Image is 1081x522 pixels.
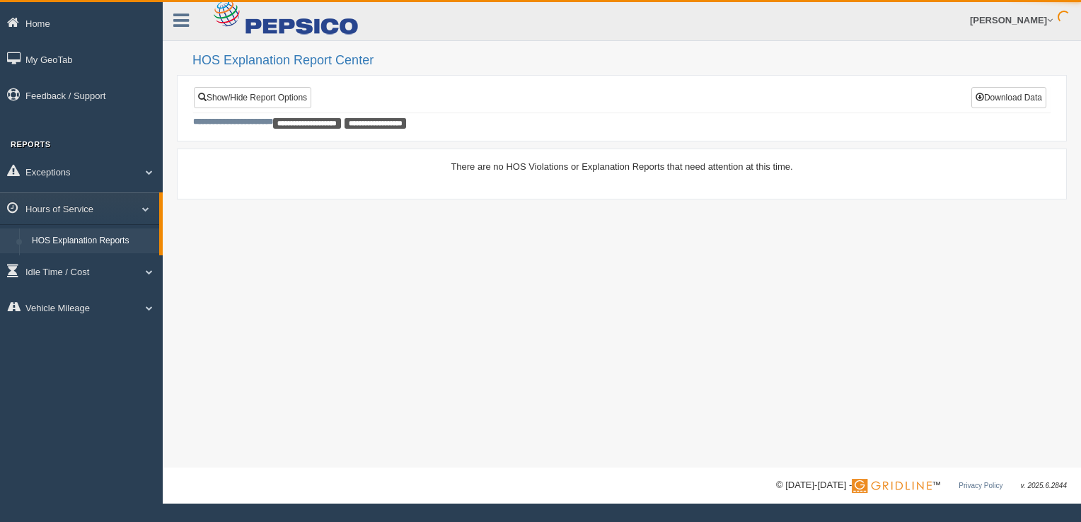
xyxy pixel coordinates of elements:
[959,482,1002,489] a: Privacy Policy
[192,54,1067,68] h2: HOS Explanation Report Center
[776,478,1067,493] div: © [DATE]-[DATE] - ™
[852,479,932,493] img: Gridline
[193,160,1051,173] div: There are no HOS Violations or Explanation Reports that need attention at this time.
[194,87,311,108] a: Show/Hide Report Options
[25,253,159,279] a: HOS Violation Audit Reports
[25,228,159,254] a: HOS Explanation Reports
[1021,482,1067,489] span: v. 2025.6.2844
[971,87,1046,108] button: Download Data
